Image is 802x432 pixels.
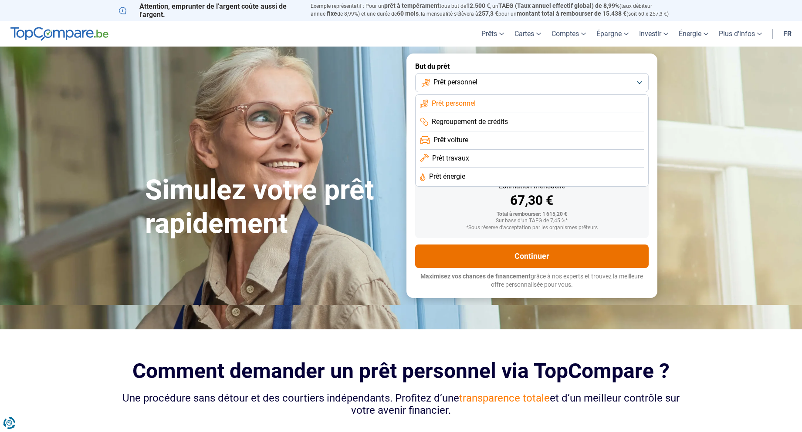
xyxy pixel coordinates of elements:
[415,244,649,268] button: Continuer
[546,21,591,47] a: Comptes
[498,2,619,9] span: TAEG (Taux annuel effectif global) de 8,99%
[415,62,649,70] label: But du prêt
[591,21,634,47] a: Épargne
[397,10,419,17] span: 60 mois
[420,273,531,280] span: Maximisez vos chances de financement
[145,174,396,241] h1: Simulez votre prêt rapidement
[422,225,642,231] div: *Sous réserve d'acceptation par les organismes prêteurs
[476,21,509,47] a: Prêts
[384,2,440,9] span: prêt à tempérament
[119,392,684,417] div: Une procédure sans détour et des courtiers indépendants. Profitez d’une et d’un meilleur contrôle...
[415,272,649,289] p: grâce à nos experts et trouvez la meilleure offre personnalisée pour vous.
[433,77,477,87] span: Prêt personnel
[634,21,673,47] a: Investir
[327,10,337,17] span: fixe
[517,10,626,17] span: montant total à rembourser de 15.438 €
[673,21,714,47] a: Énergie
[778,21,797,47] a: fr
[466,2,490,9] span: 12.500 €
[311,2,684,18] p: Exemple représentatif : Pour un tous but de , un (taux débiteur annuel de 8,99%) et une durée de ...
[415,73,649,92] button: Prêt personnel
[422,211,642,218] div: Total à rembourser: 1 615,20 €
[459,392,550,404] span: transparence totale
[432,99,476,108] span: Prêt personnel
[422,194,642,207] div: 67,30 €
[422,183,642,190] div: Estimation mensuelle
[422,218,642,224] div: Sur base d'un TAEG de 7,45 %*
[429,172,465,181] span: Prêt énergie
[119,2,300,19] p: Attention, emprunter de l'argent coûte aussi de l'argent.
[432,154,469,163] span: Prêt travaux
[509,21,546,47] a: Cartes
[433,135,468,145] span: Prêt voiture
[10,27,108,41] img: TopCompare
[119,359,684,383] h2: Comment demander un prêt personnel via TopCompare ?
[714,21,767,47] a: Plus d'infos
[432,117,508,127] span: Regroupement de crédits
[478,10,498,17] span: 257,3 €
